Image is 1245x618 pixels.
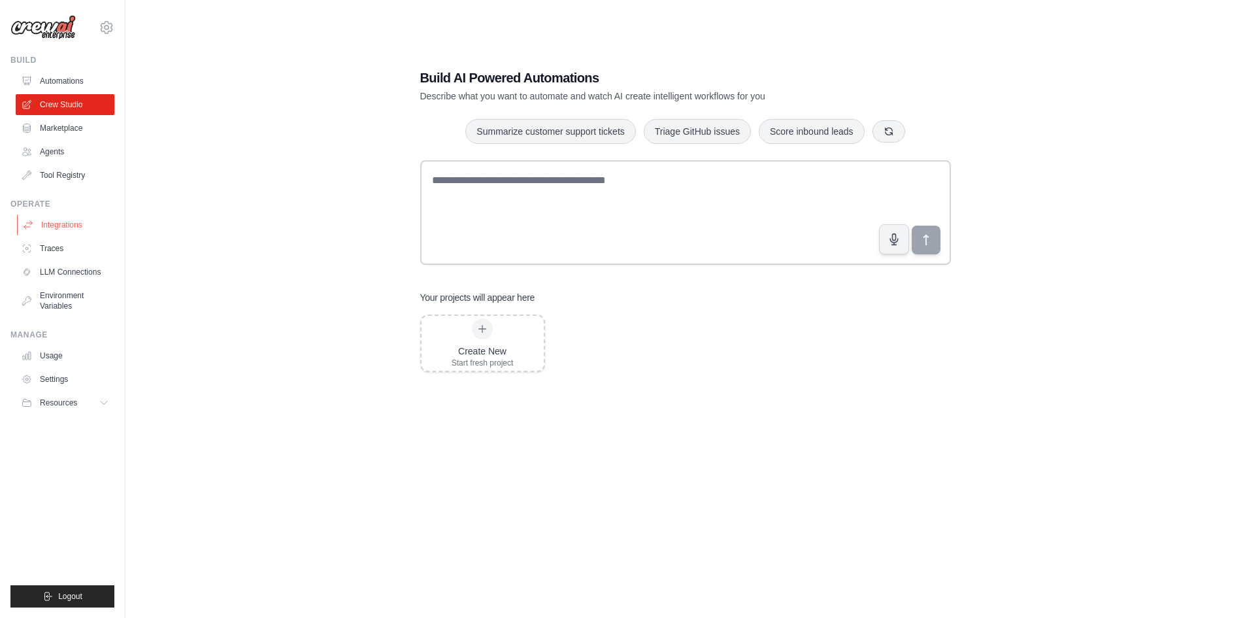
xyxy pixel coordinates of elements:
[58,591,82,602] span: Logout
[16,118,114,139] a: Marketplace
[40,398,77,408] span: Resources
[1180,555,1245,618] iframe: Chat Widget
[872,120,905,143] button: Get new suggestions
[16,369,114,390] a: Settings
[16,345,114,366] a: Usage
[452,358,514,368] div: Start fresh project
[16,285,114,317] a: Environment Variables
[452,345,514,358] div: Create New
[16,165,114,186] a: Tool Registry
[759,119,865,144] button: Score inbound leads
[420,69,859,87] h1: Build AI Powered Automations
[420,90,859,103] p: Describe what you want to automate and watch AI create intelligent workflows for you
[17,215,116,235] a: Integrations
[16,94,114,115] a: Crew Studio
[10,330,114,340] div: Manage
[644,119,751,144] button: Triage GitHub issues
[465,119,635,144] button: Summarize customer support tickets
[10,585,114,608] button: Logout
[10,199,114,209] div: Operate
[16,392,114,413] button: Resources
[16,141,114,162] a: Agents
[16,71,114,92] a: Automations
[420,291,535,304] h3: Your projects will appear here
[10,15,76,40] img: Logo
[16,238,114,259] a: Traces
[10,55,114,65] div: Build
[16,262,114,283] a: LLM Connections
[879,224,909,254] button: Click to speak your automation idea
